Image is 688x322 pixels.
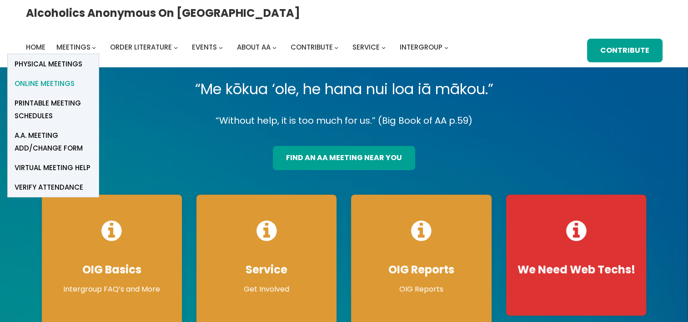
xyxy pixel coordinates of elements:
[237,42,271,52] span: About AA
[15,129,92,155] span: A.A. Meeting Add/Change Form
[26,41,45,54] a: Home
[15,161,90,174] span: Virtual Meeting Help
[273,146,415,170] a: find an aa meeting near you
[92,45,96,50] button: Meetings submenu
[26,42,45,52] span: Home
[51,284,173,295] p: Intergroup FAQ’s and More
[8,126,99,158] a: A.A. Meeting Add/Change Form
[206,263,327,277] h4: Service
[352,42,380,52] span: Service
[35,113,654,129] p: “Without help, it is too much for us.” (Big Book of AA p.59)
[237,41,271,54] a: About AA
[291,41,333,54] a: Contribute
[35,76,654,102] p: “Me kōkua ‘ole, he hana nui loa iā mākou.”
[51,263,173,277] h4: OIG Basics
[444,45,448,50] button: Intergroup submenu
[56,41,90,54] a: Meetings
[206,284,327,295] p: Get Involved
[26,3,300,23] a: Alcoholics Anonymous on [GEOGRAPHIC_DATA]
[8,54,99,74] a: Physical Meetings
[8,74,99,93] a: Online Meetings
[56,42,90,52] span: Meetings
[291,42,333,52] span: Contribute
[192,41,217,54] a: Events
[192,42,217,52] span: Events
[360,263,482,277] h4: OIG Reports
[8,93,99,126] a: Printable Meeting Schedules
[587,39,663,63] a: Contribute
[400,42,442,52] span: Intergroup
[15,97,92,122] span: Printable Meeting Schedules
[8,158,99,177] a: Virtual Meeting Help
[110,42,172,52] span: Order Literature
[15,77,75,90] span: Online Meetings
[515,263,637,277] h4: We Need Web Techs!
[400,41,442,54] a: Intergroup
[334,45,338,50] button: Contribute submenu
[8,177,99,197] a: verify attendance
[15,181,83,194] span: verify attendance
[219,45,223,50] button: Events submenu
[272,45,276,50] button: About AA submenu
[174,45,178,50] button: Order Literature submenu
[26,41,452,54] nav: Intergroup
[352,41,380,54] a: Service
[15,58,82,70] span: Physical Meetings
[382,45,386,50] button: Service submenu
[360,284,482,295] p: OIG Reports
